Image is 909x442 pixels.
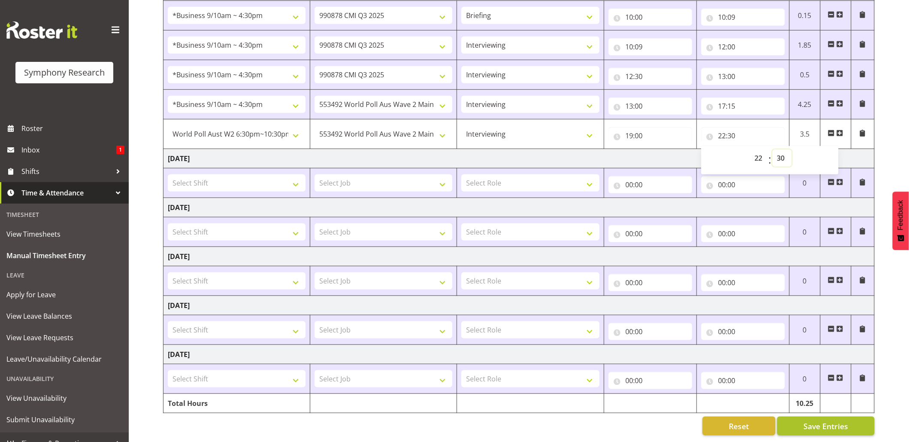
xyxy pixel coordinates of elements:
[6,413,122,426] span: Submit Unavailability
[164,345,875,364] td: [DATE]
[609,9,692,26] input: Click to select...
[6,21,77,39] img: Rosterit website logo
[609,225,692,242] input: Click to select...
[789,119,820,149] td: 3.5
[701,68,785,85] input: Click to select...
[6,310,122,323] span: View Leave Balances
[789,1,820,30] td: 0.15
[609,68,692,85] input: Click to select...
[2,206,127,223] div: Timesheet
[6,228,122,241] span: View Timesheets
[789,30,820,60] td: 1.85
[21,122,124,135] span: Roster
[164,198,875,217] td: [DATE]
[6,288,122,301] span: Apply for Leave
[2,327,127,348] a: View Leave Requests
[609,98,692,115] input: Click to select...
[24,66,105,79] div: Symphony Research
[789,217,820,247] td: 0
[789,364,820,394] td: 0
[701,372,785,389] input: Click to select...
[2,370,127,387] div: Unavailability
[164,149,875,168] td: [DATE]
[164,296,875,315] td: [DATE]
[2,348,127,370] a: Leave/Unavailability Calendar
[701,225,785,242] input: Click to select...
[2,409,127,430] a: Submit Unavailability
[703,417,776,436] button: Reset
[701,274,785,291] input: Click to select...
[6,353,122,366] span: Leave/Unavailability Calendar
[164,394,310,413] td: Total Hours
[701,323,785,340] input: Click to select...
[609,127,692,144] input: Click to select...
[803,421,848,432] span: Save Entries
[609,176,692,193] input: Click to select...
[609,372,692,389] input: Click to select...
[701,127,785,144] input: Click to select...
[21,165,112,178] span: Shifts
[609,274,692,291] input: Click to select...
[2,305,127,327] a: View Leave Balances
[897,200,905,230] span: Feedback
[701,176,785,193] input: Click to select...
[2,223,127,245] a: View Timesheets
[609,38,692,55] input: Click to select...
[777,417,875,436] button: Save Entries
[701,9,785,26] input: Click to select...
[789,60,820,90] td: 0.5
[701,38,785,55] input: Click to select...
[6,392,122,405] span: View Unavailability
[21,186,112,199] span: Time & Attendance
[116,146,124,154] span: 1
[2,284,127,305] a: Apply for Leave
[164,247,875,266] td: [DATE]
[701,98,785,115] input: Click to select...
[6,331,122,344] span: View Leave Requests
[789,394,820,413] td: 10.25
[768,149,771,171] span: :
[609,323,692,340] input: Click to select...
[2,387,127,409] a: View Unavailability
[789,266,820,296] td: 0
[789,90,820,119] td: 4.25
[6,249,122,262] span: Manual Timesheet Entry
[893,192,909,250] button: Feedback - Show survey
[2,245,127,266] a: Manual Timesheet Entry
[789,315,820,345] td: 0
[2,266,127,284] div: Leave
[21,143,116,156] span: Inbox
[729,421,749,432] span: Reset
[789,168,820,198] td: 0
